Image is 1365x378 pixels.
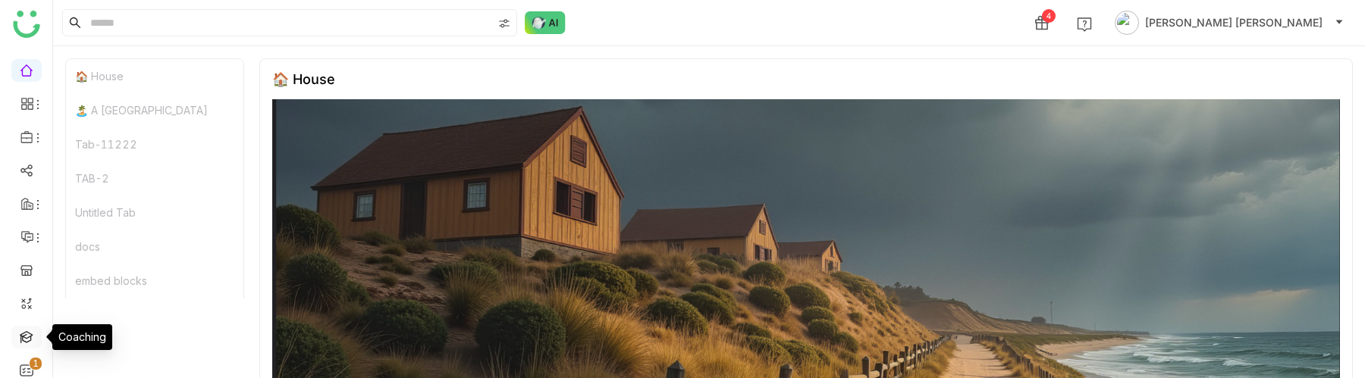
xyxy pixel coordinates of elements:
[52,324,112,350] div: Coaching
[1077,17,1092,32] img: help.svg
[66,264,243,298] div: embed blocks
[30,358,42,370] nz-badge-sup: 1
[1145,14,1323,31] span: [PERSON_NAME] [PERSON_NAME]
[66,195,243,230] div: Untitled Tab
[1042,9,1056,23] div: 4
[66,127,243,161] div: Tab-11222
[66,59,243,93] div: 🏠 House
[525,11,566,34] img: ask-buddy-normal.svg
[1115,11,1139,35] img: avatar
[13,11,40,38] img: logo
[66,298,243,332] div: Folder TOC Block
[66,161,243,195] div: TAB-2
[66,93,243,127] div: 🏝️ A [GEOGRAPHIC_DATA]
[1112,11,1347,35] button: [PERSON_NAME] [PERSON_NAME]
[272,71,335,87] div: 🏠 House
[33,356,39,371] p: 1
[498,17,510,30] img: search-type.svg
[66,230,243,264] div: docs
